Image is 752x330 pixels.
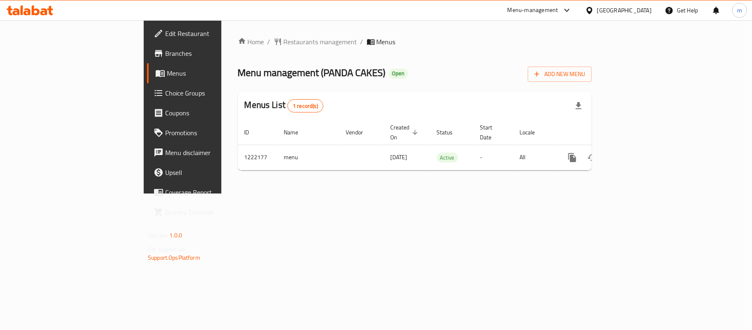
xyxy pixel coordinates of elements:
[165,48,263,58] span: Branches
[391,152,408,163] span: [DATE]
[169,230,182,241] span: 1.0.0
[147,123,269,143] a: Promotions
[147,103,269,123] a: Coupons
[569,96,588,116] div: Export file
[437,127,464,137] span: Status
[437,153,458,163] span: Active
[389,70,408,77] span: Open
[238,37,592,47] nav: breadcrumb
[274,37,357,47] a: Restaurants management
[147,24,269,43] a: Edit Restaurant
[244,99,323,112] h2: Menus List
[238,63,386,82] span: Menu management ( PANDA CAKES )
[520,127,546,137] span: Locale
[147,43,269,63] a: Branches
[244,127,260,137] span: ID
[287,99,323,112] div: Total records count
[284,37,357,47] span: Restaurants management
[147,182,269,202] a: Coverage Report
[238,120,648,170] table: enhanced table
[737,6,742,15] span: m
[147,143,269,163] a: Menu disclaimer
[508,5,558,15] div: Menu-management
[474,145,513,170] td: -
[562,148,582,167] button: more
[284,127,309,137] span: Name
[165,88,263,98] span: Choice Groups
[556,120,648,145] th: Actions
[165,187,263,197] span: Coverage Report
[597,6,652,15] div: [GEOGRAPHIC_DATA]
[147,202,269,222] a: Grocery Checklist
[148,244,186,255] span: Get support on:
[165,167,263,177] span: Upsell
[582,148,602,167] button: Change Status
[361,37,363,47] li: /
[391,122,420,142] span: Created On
[389,69,408,79] div: Open
[148,252,200,263] a: Support.OpsPlatform
[147,63,269,83] a: Menus
[165,108,263,118] span: Coupons
[377,37,396,47] span: Menus
[513,145,556,170] td: All
[165,207,263,217] span: Grocery Checklist
[346,127,374,137] span: Vendor
[147,163,269,182] a: Upsell
[165,148,263,158] span: Menu disclaimer
[528,67,592,82] button: Add New Menu
[288,102,323,110] span: 1 record(s)
[147,83,269,103] a: Choice Groups
[165,29,263,38] span: Edit Restaurant
[167,68,263,78] span: Menus
[534,69,585,79] span: Add New Menu
[165,128,263,138] span: Promotions
[437,153,458,163] div: Active
[480,122,503,142] span: Start Date
[148,230,168,241] span: Version:
[278,145,339,170] td: menu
